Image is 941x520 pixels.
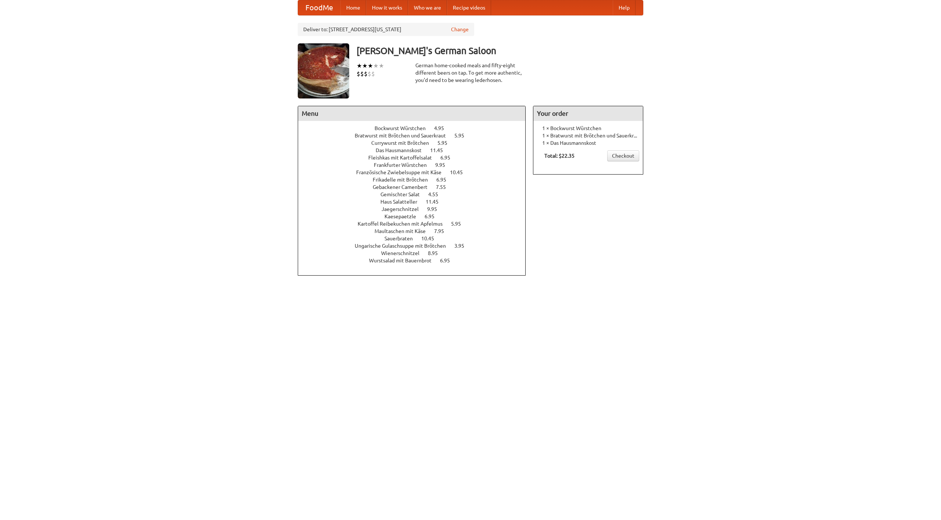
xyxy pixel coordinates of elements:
span: Wienerschnitzel [381,250,427,256]
a: Fleishkas mit Kartoffelsalat 6.95 [368,155,464,161]
a: Maultaschen mit Käse 7.95 [375,228,458,234]
a: Gemischter Salat 4.55 [380,191,452,197]
a: Wurstsalad mit Bauernbrot 6.95 [369,258,464,263]
span: Sauerbraten [384,236,420,241]
a: Home [340,0,366,15]
b: Total: $22.35 [544,153,575,159]
span: 8.95 [428,250,445,256]
a: Kaesepaetzle 6.95 [384,214,448,219]
a: Bockwurst Würstchen 4.95 [375,125,458,131]
li: ★ [368,62,373,70]
span: 10.45 [421,236,441,241]
li: ★ [379,62,384,70]
span: Maultaschen mit Käse [375,228,433,234]
span: Gemischter Salat [380,191,427,197]
span: Fleishkas mit Kartoffelsalat [368,155,439,161]
span: 6.95 [440,155,458,161]
a: Recipe videos [447,0,491,15]
a: Französische Zwiebelsuppe mit Käse 10.45 [356,169,476,175]
div: Deliver to: [STREET_ADDRESS][US_STATE] [298,23,474,36]
h3: [PERSON_NAME]'s German Saloon [357,43,643,58]
a: FoodMe [298,0,340,15]
span: 3.95 [454,243,472,249]
span: Gebackener Camenbert [373,184,435,190]
a: Frankfurter Würstchen 9.95 [374,162,459,168]
span: 9.95 [427,206,444,212]
a: Sauerbraten 10.45 [384,236,448,241]
a: Wienerschnitzel 8.95 [381,250,451,256]
span: Bratwurst mit Brötchen und Sauerkraut [355,133,453,139]
span: Frikadelle mit Brötchen [373,177,435,183]
li: 1 × Bratwurst mit Brötchen und Sauerkraut [537,132,639,139]
a: Help [613,0,636,15]
a: How it works [366,0,408,15]
span: 5.95 [451,221,468,227]
span: Frankfurter Würstchen [374,162,434,168]
img: angular.jpg [298,43,349,98]
span: 11.45 [426,199,446,205]
span: 7.95 [434,228,451,234]
span: 11.45 [430,147,450,153]
span: Kartoffel Reibekuchen mit Apfelmus [358,221,450,227]
span: Kaesepaetzle [384,214,423,219]
li: $ [364,70,368,78]
a: Jaegerschnitzel 9.95 [382,206,451,212]
li: $ [360,70,364,78]
li: ★ [373,62,379,70]
h4: Your order [533,106,643,121]
a: Kartoffel Reibekuchen mit Apfelmus 5.95 [358,221,475,227]
a: Checkout [607,150,639,161]
h4: Menu [298,106,525,121]
div: German home-cooked meals and fifty-eight different beers on tap. To get more authentic, you'd nee... [415,62,526,84]
span: 6.95 [425,214,442,219]
a: Frikadelle mit Brötchen 6.95 [373,177,460,183]
span: Jaegerschnitzel [382,206,426,212]
span: Haus Salatteller [380,199,425,205]
span: 9.95 [435,162,452,168]
li: $ [368,70,371,78]
li: $ [357,70,360,78]
span: 4.95 [434,125,451,131]
a: Ungarische Gulaschsuppe mit Brötchen 3.95 [355,243,478,249]
a: Currywurst mit Brötchen 5.95 [371,140,461,146]
a: Who we are [408,0,447,15]
span: Currywurst mit Brötchen [371,140,436,146]
span: 10.45 [450,169,470,175]
span: 5.95 [437,140,455,146]
span: Das Hausmannskost [376,147,429,153]
span: Ungarische Gulaschsuppe mit Brötchen [355,243,453,249]
li: $ [371,70,375,78]
a: Das Hausmannskost 11.45 [376,147,457,153]
span: 6.95 [436,177,454,183]
a: Gebackener Camenbert 7.55 [373,184,459,190]
a: Haus Salatteller 11.45 [380,199,452,205]
span: 7.55 [436,184,453,190]
li: 1 × Bockwurst Würstchen [537,125,639,132]
a: Change [451,26,469,33]
li: ★ [362,62,368,70]
span: Französische Zwiebelsuppe mit Käse [356,169,449,175]
span: 6.95 [440,258,457,263]
li: ★ [357,62,362,70]
span: Bockwurst Würstchen [375,125,433,131]
span: Wurstsalad mit Bauernbrot [369,258,439,263]
span: 4.55 [428,191,446,197]
a: Bratwurst mit Brötchen und Sauerkraut 5.95 [355,133,478,139]
li: 1 × Das Hausmannskost [537,139,639,147]
span: 5.95 [454,133,472,139]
